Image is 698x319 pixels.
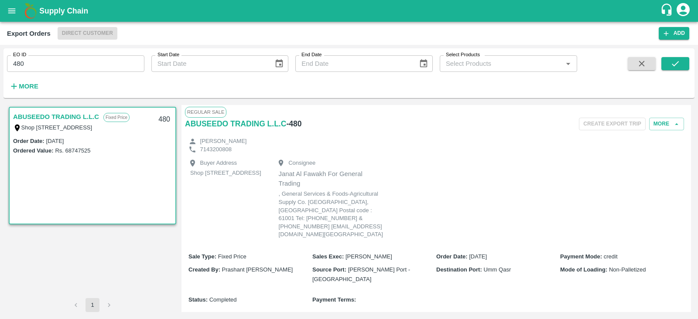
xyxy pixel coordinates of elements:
[288,159,315,167] p: Consignee
[7,55,144,72] input: Enter EO ID
[7,79,41,94] button: More
[675,2,691,20] div: account of current user
[609,266,646,273] span: Non-Palletized
[660,3,675,19] div: customer-support
[39,7,88,15] b: Supply Chain
[13,147,53,154] label: Ordered Value:
[151,55,267,72] input: Start Date
[222,266,293,273] span: Prashant [PERSON_NAME]
[446,51,480,58] label: Select Products
[604,253,618,260] span: credit
[55,147,90,154] label: Rs. 68747525
[659,27,689,40] button: Add
[188,296,208,303] b: Status :
[301,51,322,58] label: End Date
[312,266,346,273] b: Source Port :
[157,51,179,58] label: Start Date
[442,58,560,69] input: Select Products
[39,5,660,17] a: Supply Chain
[312,266,410,282] span: [PERSON_NAME] Port - [GEOGRAPHIC_DATA]
[13,51,26,58] label: EO ID
[279,190,383,238] p: , General Services & Foods-Agricultural Supply Co. [GEOGRAPHIC_DATA], [GEOGRAPHIC_DATA] Postal co...
[649,118,684,130] button: More
[2,1,22,21] button: open drawer
[560,253,602,260] b: Payment Mode :
[19,83,38,90] strong: More
[200,146,232,154] p: 7143200808
[469,253,487,260] span: [DATE]
[200,159,237,167] p: Buyer Address
[68,298,117,312] nav: pagination navigation
[13,111,99,122] a: ABUSEEDO TRADING L.L.C
[153,109,175,130] div: 480
[188,266,220,273] b: Created By :
[13,138,44,144] label: Order Date :
[279,169,383,189] p: Janat Al Fawakh For General Trading
[436,266,482,273] b: Destination Port :
[190,169,261,177] p: Shop [STREET_ADDRESS]
[103,113,130,122] p: Fixed Price
[346,253,392,260] span: [PERSON_NAME]
[7,28,51,39] div: Export Orders
[209,296,237,303] span: Completed
[218,253,246,260] span: Fixed Price
[200,137,247,146] p: [PERSON_NAME]
[560,266,607,273] b: Mode of Loading :
[271,55,287,72] button: Choose date
[185,107,226,117] span: Regular Sale
[21,124,92,131] label: Shop [STREET_ADDRESS]
[483,266,511,273] span: Umm Qasr
[436,253,468,260] b: Order Date :
[295,55,411,72] input: End Date
[86,298,99,312] button: page 1
[312,296,356,303] b: Payment Terms :
[562,58,574,69] button: Open
[286,118,301,130] h6: - 480
[415,55,432,72] button: Choose date
[185,118,286,130] a: ABUSEEDO TRADING L.L.C
[188,253,216,260] b: Sale Type :
[22,2,39,20] img: logo
[46,138,64,144] label: [DATE]
[312,253,344,260] b: Sales Exec :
